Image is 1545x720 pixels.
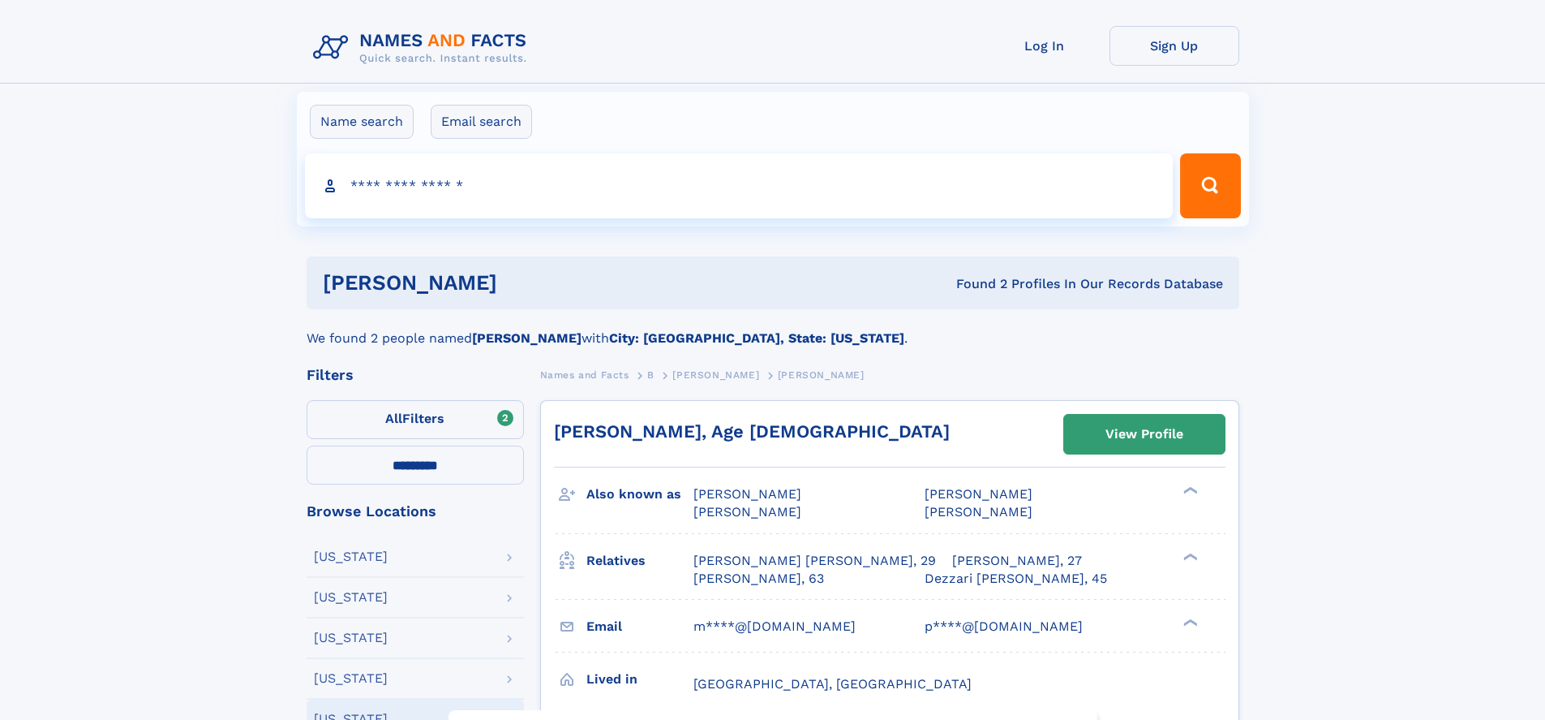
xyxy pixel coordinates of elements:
a: Sign Up [1109,26,1239,66]
span: [PERSON_NAME] [925,504,1032,520]
h3: Relatives [586,547,693,575]
span: [PERSON_NAME] [778,369,865,381]
a: Dezzari [PERSON_NAME], 45 [925,570,1107,588]
span: [GEOGRAPHIC_DATA], [GEOGRAPHIC_DATA] [693,676,972,692]
span: All [385,411,402,426]
a: Log In [980,26,1109,66]
input: search input [305,153,1174,218]
label: Filters [307,400,524,439]
b: [PERSON_NAME] [472,330,582,346]
a: B [647,364,654,385]
div: Found 2 Profiles In Our Records Database [727,275,1223,293]
span: [PERSON_NAME] [693,486,801,502]
div: ❯ [1179,551,1199,562]
span: [PERSON_NAME] [693,504,801,520]
a: [PERSON_NAME], Age [DEMOGRAPHIC_DATA] [554,421,950,442]
span: [PERSON_NAME] [925,486,1032,502]
span: [PERSON_NAME] [672,369,759,381]
label: Email search [431,105,532,139]
label: Name search [310,105,414,139]
h3: Email [586,613,693,640]
h3: Lived in [586,666,693,693]
h1: [PERSON_NAME] [323,273,727,293]
a: [PERSON_NAME], 27 [952,552,1082,570]
div: We found 2 people named with . [307,309,1239,348]
div: [US_STATE] [314,632,388,645]
div: [US_STATE] [314,550,388,563]
div: [US_STATE] [314,672,388,685]
div: ❯ [1179,485,1199,496]
a: [PERSON_NAME], 63 [693,570,824,588]
button: Search Button [1180,153,1240,218]
b: City: [GEOGRAPHIC_DATA], State: [US_STATE] [609,330,904,346]
a: View Profile [1064,415,1225,454]
div: Browse Locations [307,504,524,519]
a: [PERSON_NAME] [672,364,759,385]
div: [US_STATE] [314,591,388,604]
h3: Also known as [586,481,693,508]
img: Logo Names and Facts [307,26,540,70]
span: B [647,369,654,381]
a: [PERSON_NAME] [PERSON_NAME], 29 [693,552,936,570]
div: Filters [307,368,524,382]
a: Names and Facts [540,364,629,385]
div: View Profile [1105,416,1183,453]
div: ❯ [1179,617,1199,627]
